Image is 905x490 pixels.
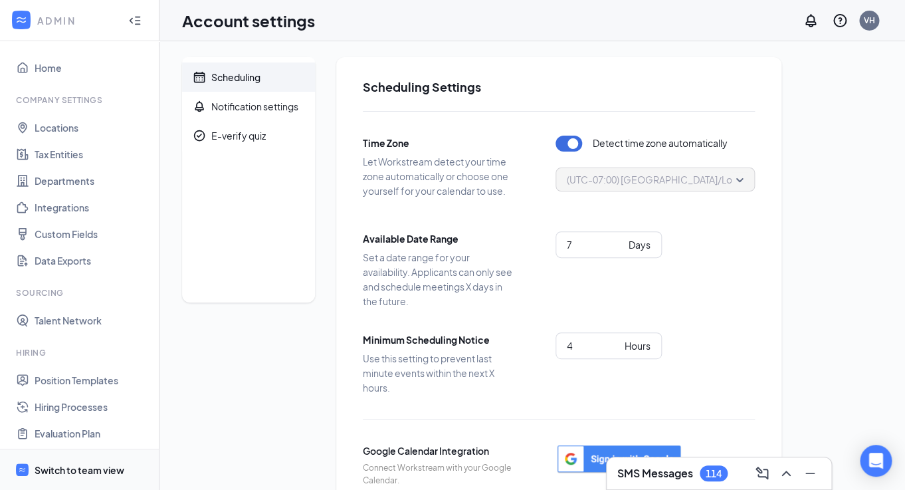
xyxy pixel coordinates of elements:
[832,13,848,29] svg: QuestionInfo
[35,247,148,274] a: Data Exports
[182,121,315,150] a: CheckmarkCircleE-verify quiz
[182,92,315,121] a: BellNotification settings
[35,114,148,141] a: Locations
[706,468,722,479] div: 114
[754,465,770,481] svg: ComposeMessage
[363,462,516,487] span: Connect Workstream with your Google Calendar.
[193,70,206,84] svg: Calendar
[363,351,516,395] span: Use this setting to prevent last minute events within the next X hours.
[35,420,148,447] a: Evaluation Plan
[35,194,148,221] a: Integrations
[35,367,148,394] a: Position Templates
[567,170,837,189] span: (UTC-07:00) [GEOGRAPHIC_DATA]/Los_Angeles - Pacific Time
[37,14,116,27] div: ADMIN
[775,463,797,484] button: ChevronUp
[363,250,516,308] span: Set a date range for your availability. Applicants can only see and schedule meetings X days in t...
[35,447,148,473] a: Reapplications
[128,14,142,27] svg: Collapse
[35,463,124,477] div: Switch to team view
[211,70,260,84] div: Scheduling
[16,347,146,358] div: Hiring
[860,445,892,477] div: Open Intercom Messenger
[182,9,315,32] h1: Account settings
[802,465,818,481] svg: Minimize
[35,168,148,194] a: Departments
[363,78,755,95] h2: Scheduling Settings
[363,154,516,198] span: Let Workstream detect your time zone automatically or choose one yourself for your calendar to use.
[803,13,819,29] svg: Notifications
[363,443,516,458] span: Google Calendar Integration
[363,231,516,246] span: Available Date Range
[193,129,206,142] svg: CheckmarkCircle
[193,100,206,113] svg: Bell
[625,338,651,353] div: Hours
[211,129,266,142] div: E-verify quiz
[363,136,516,150] span: Time Zone
[35,394,148,420] a: Hiring Processes
[864,15,875,26] div: VH
[15,13,28,27] svg: WorkstreamLogo
[617,466,693,481] h3: SMS Messages
[593,136,728,152] span: Detect time zone automatically
[18,465,27,474] svg: WorkstreamLogo
[35,55,148,81] a: Home
[35,221,148,247] a: Custom Fields
[211,100,298,113] div: Notification settings
[182,62,315,92] a: CalendarScheduling
[363,332,516,347] span: Minimum Scheduling Notice
[35,141,148,168] a: Tax Entities
[629,237,651,252] div: Days
[16,287,146,299] div: Sourcing
[778,465,794,481] svg: ChevronUp
[35,307,148,334] a: Talent Network
[16,94,146,106] div: Company Settings
[799,463,821,484] button: Minimize
[752,463,773,484] button: ComposeMessage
